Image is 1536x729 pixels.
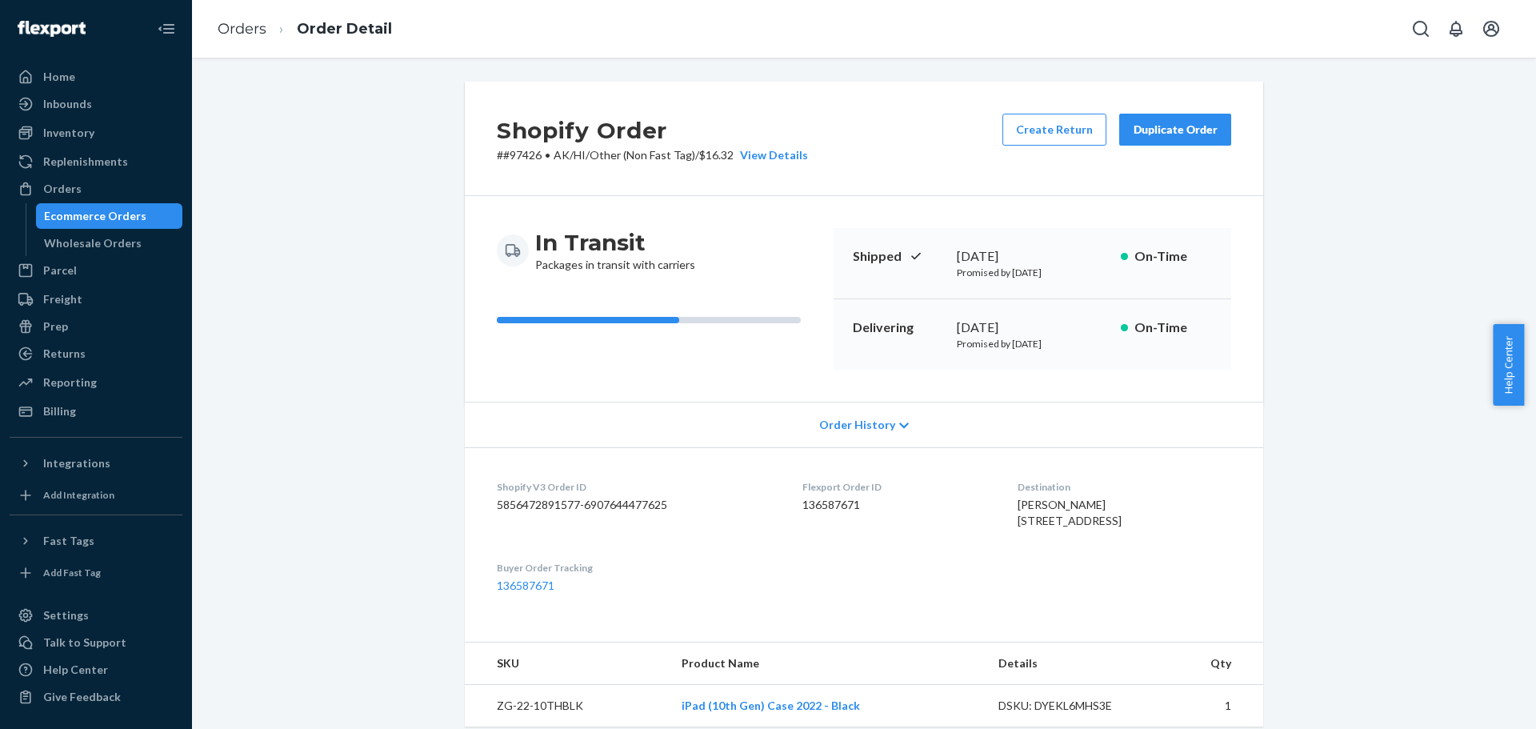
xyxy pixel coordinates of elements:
[1434,681,1520,721] iframe: Opens a widget where you can chat to one of our agents
[18,21,86,37] img: Flexport logo
[10,603,182,628] a: Settings
[497,480,777,494] dt: Shopify V3 Order ID
[1018,480,1231,494] dt: Destination
[986,643,1162,685] th: Details
[554,148,695,162] span: AK/HI/Other (Non Fast Tag)
[43,566,101,579] div: Add Fast Tag
[10,451,182,476] button: Integrations
[10,528,182,554] button: Fast Tags
[1440,13,1472,45] button: Open notifications
[497,114,808,147] h2: Shopify Order
[535,228,695,257] h3: In Transit
[497,497,777,513] dd: 5856472891577-6907644477625
[43,689,121,705] div: Give Feedback
[1405,13,1437,45] button: Open Search Box
[819,417,895,433] span: Order History
[545,148,550,162] span: •
[43,488,114,502] div: Add Integration
[44,235,142,251] div: Wholesale Orders
[43,96,92,112] div: Inbounds
[43,455,110,471] div: Integrations
[43,346,86,362] div: Returns
[853,247,944,266] p: Shipped
[150,13,182,45] button: Close Navigation
[10,176,182,202] a: Orders
[734,147,808,163] button: View Details
[10,560,182,586] a: Add Fast Tag
[43,607,89,623] div: Settings
[802,480,991,494] dt: Flexport Order ID
[998,698,1149,714] div: DSKU: DYEKL6MHS3E
[10,258,182,283] a: Parcel
[957,337,1108,350] p: Promised by [DATE]
[957,318,1108,337] div: [DATE]
[43,69,75,85] div: Home
[957,247,1108,266] div: [DATE]
[205,6,405,53] ol: breadcrumbs
[497,561,777,575] dt: Buyer Order Tracking
[1162,643,1263,685] th: Qty
[1162,685,1263,727] td: 1
[43,291,82,307] div: Freight
[43,125,94,141] div: Inventory
[10,120,182,146] a: Inventory
[43,375,97,391] div: Reporting
[36,230,183,256] a: Wholesale Orders
[43,181,82,197] div: Orders
[43,262,77,278] div: Parcel
[465,685,669,727] td: ZG-22-10THBLK
[43,635,126,651] div: Talk to Support
[10,286,182,312] a: Freight
[1134,318,1212,337] p: On-Time
[802,497,991,513] dd: 136587671
[957,266,1108,279] p: Promised by [DATE]
[10,630,182,655] button: Talk to Support
[10,91,182,117] a: Inbounds
[43,403,76,419] div: Billing
[10,657,182,683] a: Help Center
[10,64,182,90] a: Home
[10,399,182,424] a: Billing
[218,20,266,38] a: Orders
[1134,247,1212,266] p: On-Time
[10,149,182,174] a: Replenishments
[497,147,808,163] p: # #97426 / $16.32
[43,533,94,549] div: Fast Tags
[1119,114,1231,146] button: Duplicate Order
[43,318,68,334] div: Prep
[44,208,146,224] div: Ecommerce Orders
[497,579,554,592] a: 136587671
[10,684,182,710] button: Give Feedback
[297,20,392,38] a: Order Detail
[10,341,182,367] a: Returns
[36,203,183,229] a: Ecommerce Orders
[43,154,128,170] div: Replenishments
[465,643,669,685] th: SKU
[535,228,695,273] div: Packages in transit with carriers
[43,662,108,678] div: Help Center
[853,318,944,337] p: Delivering
[10,483,182,508] a: Add Integration
[1002,114,1106,146] button: Create Return
[682,699,860,712] a: iPad (10th Gen) Case 2022 - Black
[10,370,182,395] a: Reporting
[1018,498,1122,527] span: [PERSON_NAME] [STREET_ADDRESS]
[1493,324,1524,406] button: Help Center
[10,314,182,339] a: Prep
[1475,13,1507,45] button: Open account menu
[669,643,986,685] th: Product Name
[1133,122,1218,138] div: Duplicate Order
